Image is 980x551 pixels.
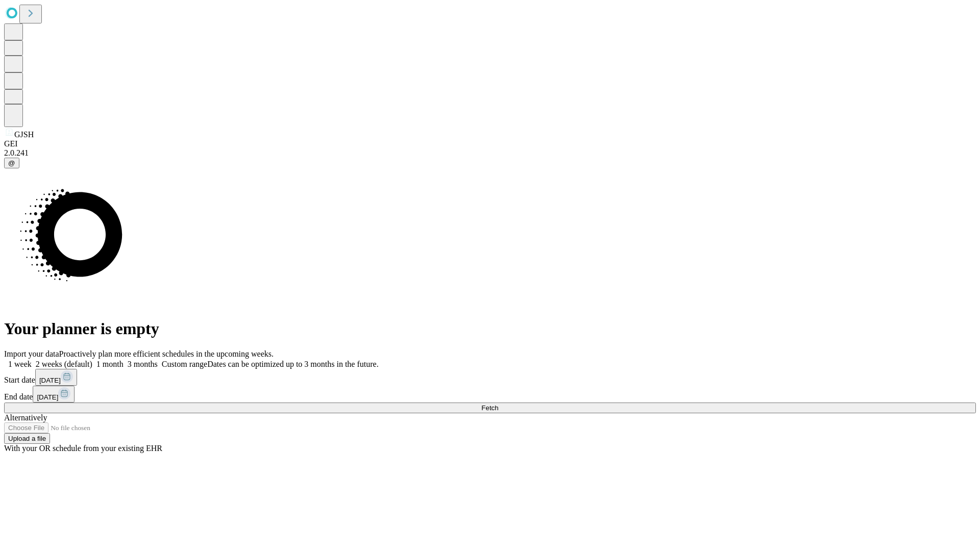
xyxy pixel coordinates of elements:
span: Proactively plan more efficient schedules in the upcoming weeks. [59,349,274,358]
span: @ [8,159,15,167]
span: Alternatively [4,413,47,422]
span: [DATE] [37,393,58,401]
span: 1 month [96,360,124,368]
span: Fetch [481,404,498,412]
span: 3 months [128,360,158,368]
span: With your OR schedule from your existing EHR [4,444,162,453]
button: Upload a file [4,433,50,444]
button: @ [4,158,19,168]
div: 2.0.241 [4,148,976,158]
button: Fetch [4,403,976,413]
span: 2 weeks (default) [36,360,92,368]
button: [DATE] [35,369,77,386]
button: [DATE] [33,386,75,403]
span: Custom range [162,360,207,368]
span: [DATE] [39,377,61,384]
span: Import your data [4,349,59,358]
div: Start date [4,369,976,386]
h1: Your planner is empty [4,319,976,338]
div: End date [4,386,976,403]
span: Dates can be optimized up to 3 months in the future. [207,360,378,368]
span: 1 week [8,360,32,368]
span: GJSH [14,130,34,139]
div: GEI [4,139,976,148]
